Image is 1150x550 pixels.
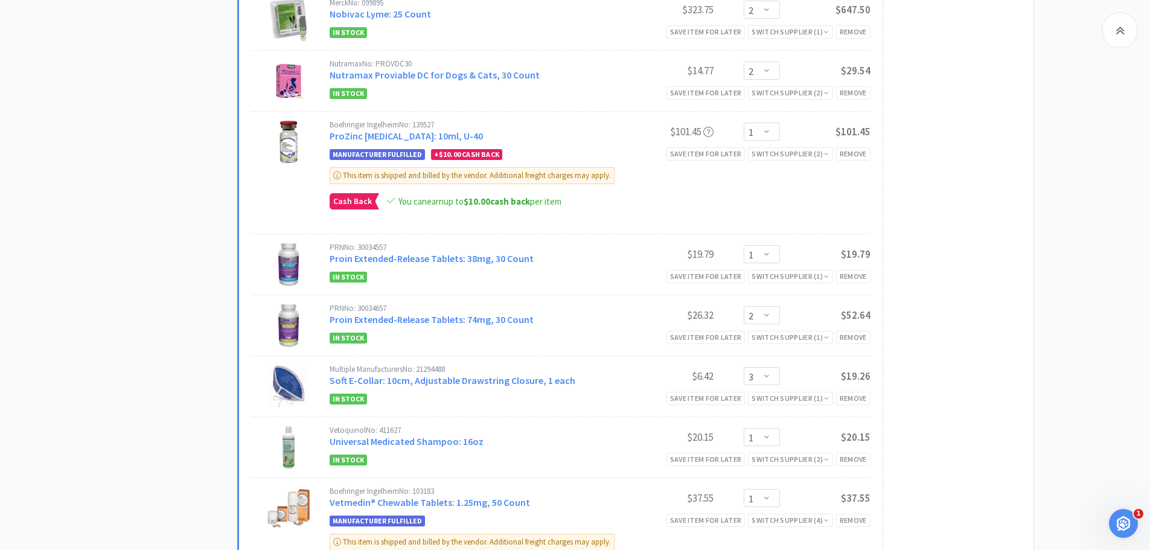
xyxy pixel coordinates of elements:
div: Boehringer Ingelheim No: 103183 [330,487,623,495]
a: Nobivac Lyme: 25 Count [330,8,431,20]
div: Save item for later [666,86,746,99]
img: 79128ec0746c4e7590aa0ef2aaf9dc8c_286037.jpeg [267,487,310,529]
img: 93f67b538c5f4e8e8000941de94f8a8d_328669.jpeg [267,365,310,408]
span: 1 [1134,509,1143,519]
span: $19.79 [841,248,870,261]
img: e2e5ed0b6e4349ff919e121bf49967b1_288187.jpeg [267,121,310,163]
strong: cash back [464,196,530,207]
div: $37.55 [623,491,714,505]
span: You can earn up to per item [398,196,561,207]
div: Switch Supplier ( 1 ) [752,392,829,404]
div: Remove [836,514,870,526]
div: Switch Supplier ( 1 ) [752,270,829,282]
div: Remove [836,270,870,283]
a: Vetmedin® Chewable Tablets: 1.25mg, 50 Count [330,496,530,508]
div: Save item for later [666,147,746,160]
div: Save item for later [666,514,746,526]
span: In Stock [330,455,367,465]
div: $323.75 [623,2,714,17]
div: PRN No: 30034657 [330,304,623,312]
a: Universal Medicated Shampoo: 16oz [330,435,484,447]
div: Multiple Manufacturers No: 21294488 [330,365,623,373]
span: $10.00 [439,150,461,159]
div: Nutramax No: PROVDC30 [330,60,623,68]
div: Save item for later [666,453,746,465]
span: In Stock [330,333,367,344]
div: Switch Supplier ( 1 ) [752,26,829,37]
a: ProZinc [MEDICAL_DATA]: 10ml, U-40 [330,130,483,142]
div: + Cash Back [431,149,502,160]
span: $19.26 [841,369,870,383]
a: Proin Extended-Release Tablets: 38mg, 30 Count [330,252,534,264]
a: Nutramax Proviable DC for Dogs & Cats, 30 Count [330,69,540,81]
span: In Stock [330,394,367,405]
iframe: Intercom live chat [1109,509,1138,538]
div: Remove [836,25,870,38]
span: In Stock [330,88,367,99]
img: 7eb51296ca5e45c4a3c1422d197027d7_76519.jpeg [267,426,310,468]
img: 80d709aa045546e79d21b46d83db9d47_325679.jpeg [267,304,310,347]
div: Save item for later [666,331,746,344]
div: $14.77 [623,63,714,78]
div: Remove [836,147,870,160]
img: 078e332e871e475bb06bd8ab6b32994f.jpg [267,60,310,102]
div: This item is shipped and billed by the vendor. Additional freight charges may apply. [330,167,615,184]
div: Switch Supplier ( 2 ) [752,453,829,465]
div: Remove [836,86,870,99]
span: $20.15 [841,430,870,444]
div: Remove [836,453,870,465]
div: Save item for later [666,270,746,283]
span: $647.50 [835,3,870,16]
span: Cash Back [330,194,375,209]
span: $37.55 [841,491,870,505]
div: $6.42 [623,369,714,383]
div: $26.32 [623,308,714,322]
a: Proin Extended-Release Tablets: 74mg, 30 Count [330,313,534,325]
div: Switch Supplier ( 2 ) [752,87,829,98]
div: Save item for later [666,25,746,38]
span: Manufacturer Fulfilled [330,149,425,160]
div: Boehringer Ingelheim No: 139527 [330,121,623,129]
a: Soft E-Collar: 10cm, Adjustable Drawstring Closure, 1 each [330,374,575,386]
img: 4404cebe9e82460e8cde5b3b7021b608_325644.jpeg [267,243,310,286]
div: PRN No: 30034557 [330,243,623,251]
div: Save item for later [666,392,746,405]
span: Manufacturer Fulfilled [330,516,425,526]
div: Remove [836,392,870,405]
div: Switch Supplier ( 1 ) [752,331,829,343]
div: Switch Supplier ( 2 ) [752,148,829,159]
span: $101.45 [835,125,870,138]
span: In Stock [330,272,367,283]
div: $101.45 [623,124,714,139]
span: $29.54 [841,64,870,77]
div: Vetoquinol No: 411627 [330,426,623,434]
div: Remove [836,331,870,344]
span: $10.00 [464,196,490,207]
span: In Stock [330,27,367,38]
div: $20.15 [623,430,714,444]
span: $52.64 [841,309,870,322]
div: Switch Supplier ( 4 ) [752,514,829,526]
div: $19.79 [623,247,714,261]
